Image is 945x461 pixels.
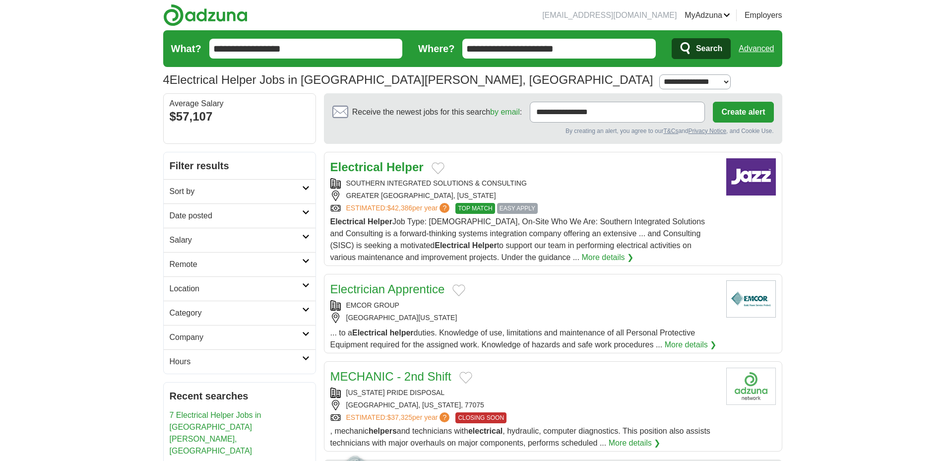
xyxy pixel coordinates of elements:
span: $42,386 [387,204,412,212]
a: Privacy Notice [688,128,726,134]
a: Hours [164,349,315,374]
h1: Electrical Helper Jobs in [GEOGRAPHIC_DATA][PERSON_NAME], [GEOGRAPHIC_DATA] [163,73,653,86]
a: Category [164,301,315,325]
div: $57,107 [170,108,310,126]
a: T&Cs [663,128,678,134]
a: More details ❯ [581,252,633,263]
span: EASY APPLY [497,203,538,214]
a: Employers [745,9,782,21]
a: Location [164,276,315,301]
strong: Electrical [330,217,366,226]
img: EMCOR Group logo [726,280,776,318]
img: Company logo [726,158,776,196]
a: Date posted [164,203,315,228]
strong: helpers [369,427,397,435]
div: [GEOGRAPHIC_DATA][US_STATE] [330,313,718,323]
a: ESTIMATED:$37,325per year? [346,412,452,423]
span: 4 [163,71,170,89]
h2: Category [170,307,302,319]
div: By creating an alert, you agree to our and , and Cookie Use. [332,127,774,135]
h2: Location [170,283,302,295]
button: Create alert [713,102,773,123]
a: More details ❯ [665,339,717,351]
div: Average Salary [170,100,310,108]
strong: electrical [468,427,503,435]
a: MECHANIC - 2nd Shift [330,370,451,383]
a: Sort by [164,179,315,203]
img: Company logo [726,368,776,405]
h2: Hours [170,356,302,368]
h2: Sort by [170,186,302,198]
button: Search [672,38,731,59]
span: Search [696,39,722,59]
div: SOUTHERN INTEGRATED SOLUTIONS & CONSULTING [330,178,718,189]
a: Electrician Apprentice [330,282,445,296]
strong: Electrical [330,160,383,174]
a: Company [164,325,315,349]
strong: helper [390,329,414,337]
a: Salary [164,228,315,252]
span: CLOSING SOON [455,412,506,423]
a: MyAdzuna [685,9,730,21]
strong: Electrical [435,241,470,250]
span: TOP MATCH [455,203,495,214]
h2: Remote [170,259,302,270]
span: ... to a duties. Knowledge of use, limitations and maintenance of all Personal Protective Equipme... [330,329,695,349]
a: More details ❯ [609,437,661,449]
span: $37,325 [387,413,412,421]
a: 7 Electrical Helper Jobs in [GEOGRAPHIC_DATA][PERSON_NAME], [GEOGRAPHIC_DATA] [170,411,261,455]
div: [GEOGRAPHIC_DATA], [US_STATE], 77075 [330,400,718,410]
a: EMCOR GROUP [346,301,399,309]
a: Electrical Helper [330,160,424,174]
h2: Recent searches [170,389,310,403]
label: What? [171,41,201,56]
span: Job Type: [DEMOGRAPHIC_DATA], On-Site Who We Are: Southern Integrated Solutions and Consulting is... [330,217,705,262]
strong: Electrical [352,329,387,337]
img: Adzuna logo [163,4,248,26]
span: ? [440,203,449,213]
h2: Date posted [170,210,302,222]
a: by email [490,108,520,116]
button: Add to favorite jobs [452,284,465,296]
a: ESTIMATED:$42,386per year? [346,203,452,214]
span: , mechanic and technicians with , hydraulic, computer diagnostics. This position also assists tec... [330,427,710,447]
h2: Salary [170,234,302,246]
div: [US_STATE] PRIDE DISPOSAL [330,388,718,398]
div: GREATER [GEOGRAPHIC_DATA], [US_STATE] [330,191,718,201]
label: Where? [418,41,454,56]
li: [EMAIL_ADDRESS][DOMAIN_NAME] [542,9,677,21]
button: Add to favorite jobs [459,372,472,384]
strong: Helper [386,160,424,174]
h2: Filter results [164,152,315,179]
button: Add to favorite jobs [432,162,444,174]
a: Remote [164,252,315,276]
strong: Helper [368,217,392,226]
a: Advanced [739,39,774,59]
span: ? [440,412,449,422]
strong: Helper [472,241,497,250]
h2: Company [170,331,302,343]
span: Receive the newest jobs for this search : [352,106,522,118]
